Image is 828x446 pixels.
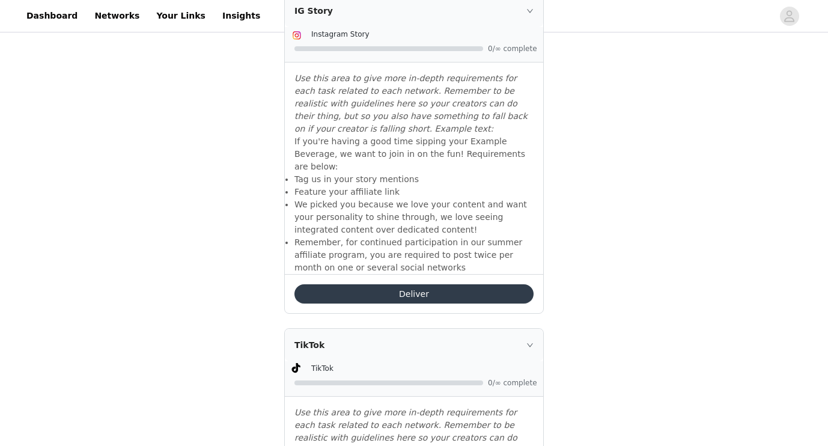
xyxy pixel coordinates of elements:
[294,236,534,274] li: Remember, for continued participation in our summer affiliate program, you are required to post t...
[19,2,85,29] a: Dashboard
[526,7,534,14] i: icon: right
[285,329,543,361] div: icon: rightTikTok
[311,364,333,373] span: TikTok
[87,2,147,29] a: Networks
[215,2,267,29] a: Insights
[294,284,534,304] button: Deliver
[784,7,795,26] div: avatar
[294,135,534,173] p: If you're having a good time sipping your Example Beverage, we want to join in on the fun! Requir...
[149,2,213,29] a: Your Links
[294,186,534,198] li: Feature your affiliate link
[488,45,536,52] span: 0/∞ complete
[294,73,528,133] em: Use this area to give more in-depth requirements for each task related to each network. Remember ...
[294,173,534,186] li: Tag us in your story mentions
[294,198,534,236] li: We picked you because we love your content and want your personality to shine through, we love se...
[292,31,302,40] img: Instagram Icon
[311,30,370,38] span: Instagram Story
[488,379,536,386] span: 0/∞ complete
[526,341,534,349] i: icon: right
